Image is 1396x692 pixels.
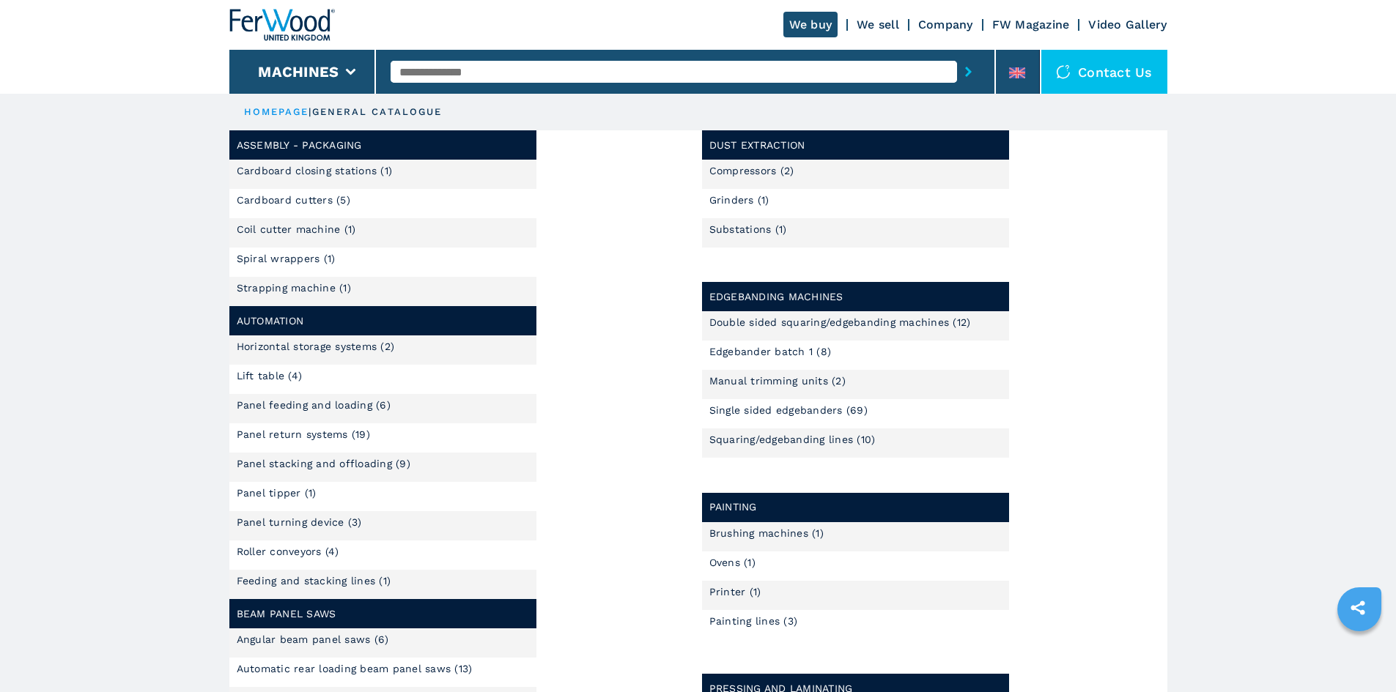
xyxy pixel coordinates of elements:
a: Video Gallery [1088,18,1167,31]
a: Dust extraction [709,139,805,152]
a: Manual trimming units (2) [709,376,846,386]
a: Panel feeding and loading (6) [237,400,391,410]
a: Roller conveyors (4) [237,546,339,557]
a: Printer (1) [709,587,761,597]
a: Single sided edgebanders (69) [709,405,868,415]
a: Edgebander batch 1 (8) [709,346,832,357]
img: Contact us [1056,64,1071,79]
div: Contact us [1041,50,1167,94]
a: Cardboard cutters (5) [237,195,350,205]
a: Painting lines (3) [709,616,798,626]
a: Horizontal storage systems (2) [237,341,395,351]
a: Company [918,18,973,31]
a: FW Magazine [992,18,1070,31]
button: submit-button [957,55,980,89]
button: Machines [258,63,339,81]
a: Brushing machines (1) [709,528,824,538]
a: Painting [709,501,757,513]
a: Squaring/edgebanding lines (10) [709,434,876,444]
a: sharethis [1340,589,1376,626]
a: Double sided squaring/edgebanding machines (12) [709,317,971,327]
a: Substations (1) [709,224,787,234]
a: Ovens (1) [709,557,756,568]
a: Panel turning device (3) [237,517,362,527]
a: Edgebanding machines [709,291,843,303]
p: general catalogue [312,105,443,119]
a: Cardboard closing stations (1) [237,165,393,176]
a: Coil cutter machine (1) [237,224,356,234]
a: Panel stacking and offloading (9) [237,458,410,469]
a: HOMEPAGE [244,106,309,117]
span: | [309,106,311,117]
a: We sell [857,18,899,31]
a: Spiral wrappers (1) [237,253,336,264]
a: Strapping machine (1) [237,283,351,293]
a: Beam panel saws [237,608,336,620]
a: Lift table (4) [237,371,303,381]
a: Angular beam panel saws (6) [237,634,389,644]
a: Assembly - packaging [237,139,362,152]
a: Automatic rear loading beam panel saws (13) [237,663,473,674]
a: Feeding and stacking lines (1) [237,576,391,586]
a: Automation [237,315,304,327]
img: Ferwood [229,9,335,41]
a: Panel tipper (1) [237,488,317,498]
a: We buy [783,12,838,37]
a: Compressors (2) [709,165,794,176]
a: Grinders (1) [709,195,769,205]
a: Panel return systems (19) [237,429,370,439]
iframe: Chat [1334,626,1385,681]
